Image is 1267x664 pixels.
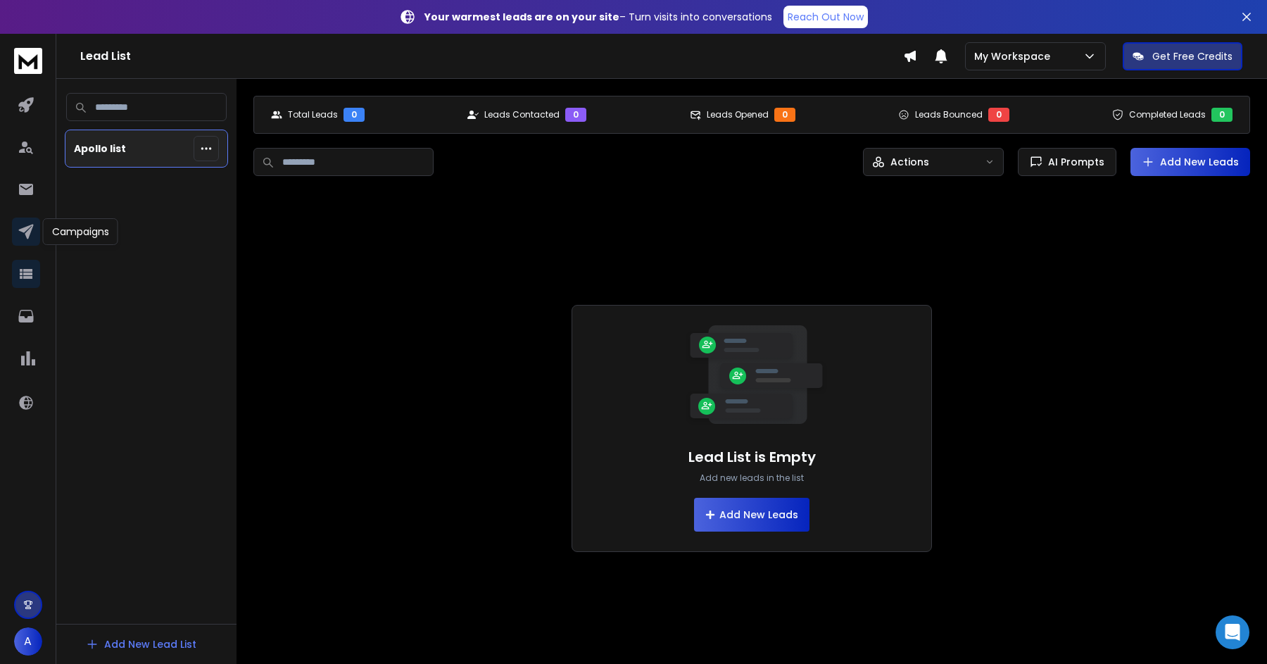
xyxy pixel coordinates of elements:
h1: Lead List is Empty [688,447,816,467]
p: Actions [890,155,929,169]
a: Add New Leads [1142,155,1239,169]
button: A [14,627,42,656]
div: Campaigns [43,218,118,245]
h1: Lead List [80,48,903,65]
div: 0 [343,108,365,122]
div: 0 [565,108,586,122]
a: Reach Out Now [783,6,868,28]
p: My Workspace [974,49,1056,63]
button: AI Prompts [1018,148,1116,176]
p: Reach Out Now [788,10,864,24]
p: Leads Opened [707,109,769,120]
p: – Turn visits into conversations [424,10,772,24]
button: Get Free Credits [1123,42,1242,70]
p: Leads Bounced [915,109,983,120]
p: Apollo list [74,142,126,156]
button: Add New Lead List [75,630,208,658]
div: 0 [988,108,1009,122]
button: Add New Leads [694,498,809,532]
strong: Your warmest leads are on your site [424,10,619,24]
button: Add New Leads [1130,148,1250,176]
img: logo [14,48,42,74]
p: Completed Leads [1129,109,1206,120]
div: Open Intercom Messenger [1216,615,1249,649]
p: Total Leads [288,109,338,120]
span: AI Prompts [1042,155,1104,169]
p: Leads Contacted [484,109,560,120]
p: Get Free Credits [1152,49,1233,63]
div: 0 [1211,108,1233,122]
p: Add new leads in the list [700,472,804,484]
div: 0 [774,108,795,122]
